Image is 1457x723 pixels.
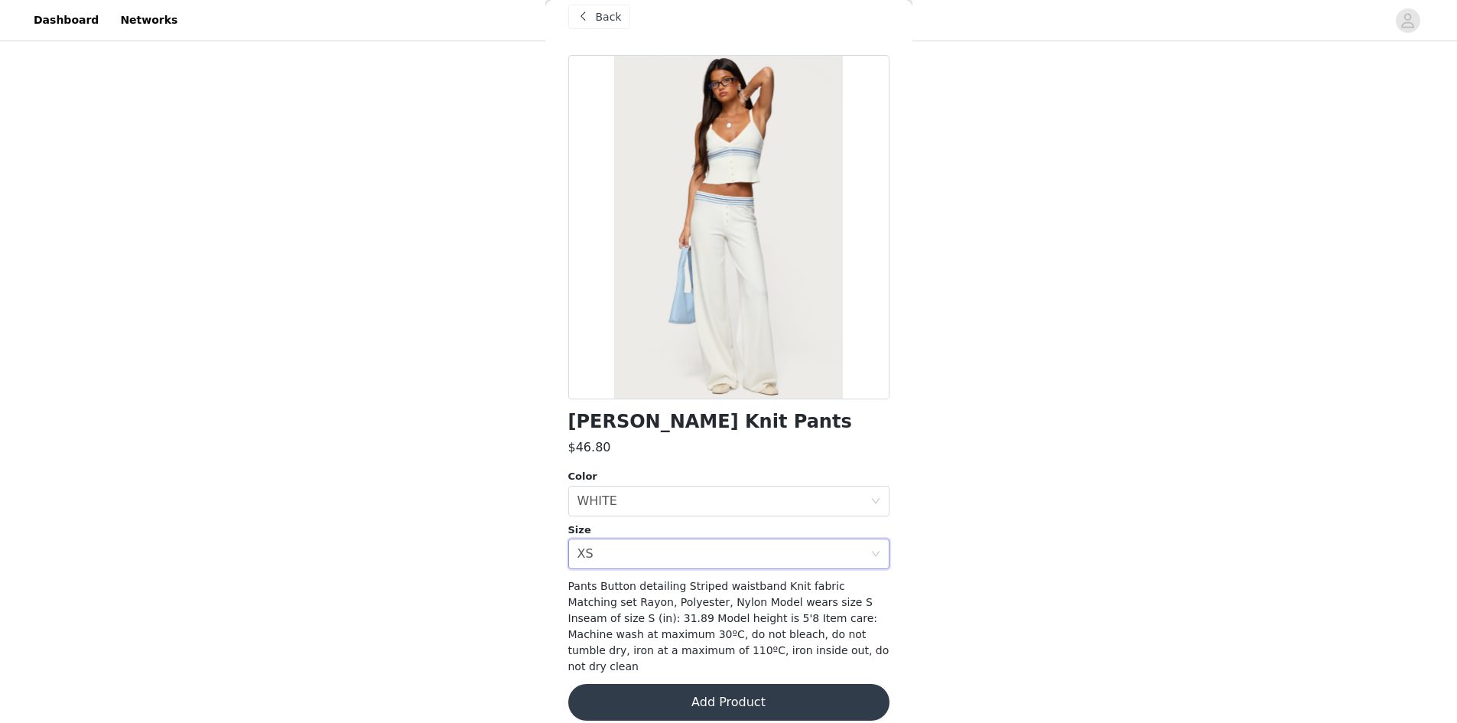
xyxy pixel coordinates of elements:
[596,9,622,25] span: Back
[111,3,187,37] a: Networks
[568,580,889,673] span: Pants Button detailing Striped waistband Knit fabric Matching set Rayon, Polyester, Nylon Model w...
[568,684,889,721] button: Add Product
[568,523,889,538] div: Size
[577,539,594,568] div: XS
[577,487,617,516] div: WHITE
[24,3,108,37] a: Dashboard
[568,438,611,457] h3: $46.80
[1400,8,1415,33] div: avatar
[568,412,852,432] h1: [PERSON_NAME] Knit Pants
[568,469,889,484] div: Color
